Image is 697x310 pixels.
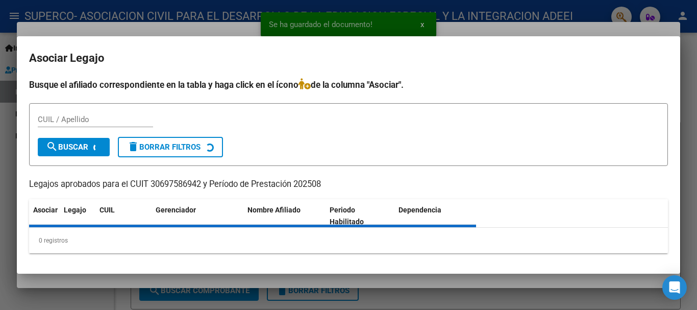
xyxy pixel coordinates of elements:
h2: Asociar Legajo [29,49,668,68]
button: Borrar Filtros [118,137,223,157]
datatable-header-cell: Nombre Afiliado [243,199,326,233]
datatable-header-cell: Dependencia [394,199,477,233]
datatable-header-cell: Periodo Habilitado [326,199,394,233]
h4: Busque el afiliado correspondiente en la tabla y haga click en el ícono de la columna "Asociar". [29,78,668,91]
p: Legajos aprobados para el CUIT 30697586942 y Período de Prestación 202508 [29,178,668,191]
mat-icon: delete [127,140,139,153]
span: Legajo [64,206,86,214]
span: Dependencia [399,206,441,214]
span: Gerenciador [156,206,196,214]
datatable-header-cell: Asociar [29,199,60,233]
span: Buscar [46,142,88,152]
span: Nombre Afiliado [247,206,301,214]
datatable-header-cell: Gerenciador [152,199,243,233]
span: Asociar [33,206,58,214]
datatable-header-cell: CUIL [95,199,152,233]
span: CUIL [99,206,115,214]
button: Buscar [38,138,110,156]
mat-icon: search [46,140,58,153]
div: Open Intercom Messenger [662,275,687,300]
span: Borrar Filtros [127,142,201,152]
datatable-header-cell: Legajo [60,199,95,233]
span: Periodo Habilitado [330,206,364,226]
div: 0 registros [29,228,668,253]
